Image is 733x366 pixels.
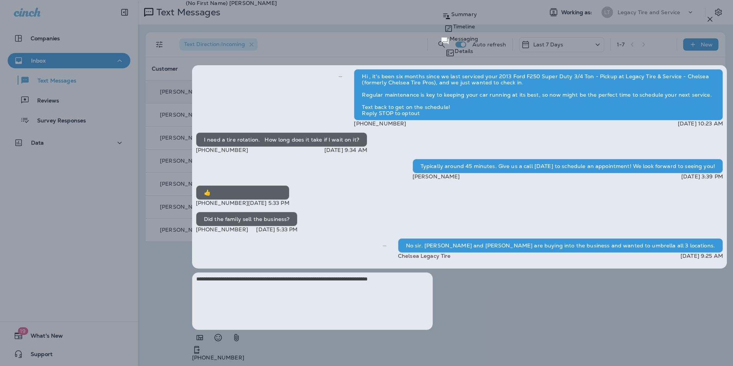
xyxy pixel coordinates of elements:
[678,120,723,127] p: [DATE] 10:23 AM
[451,11,477,17] p: Summary
[196,147,248,153] p: [PHONE_NUMBER]
[413,173,460,180] p: [PERSON_NAME]
[455,48,473,54] p: Details
[453,23,475,30] p: Timeline
[210,330,226,345] button: Select an emoji
[354,120,406,127] p: [PHONE_NUMBER]
[398,253,451,259] p: Chelsea Legacy Tire
[196,200,248,206] p: [PHONE_NUMBER]
[196,185,289,200] div: 👍
[324,147,367,153] p: [DATE] 9:34 AM
[398,238,723,253] div: No sir. [PERSON_NAME] and [PERSON_NAME] are buying into the business and wanted to umbrella all 3...
[192,354,727,361] p: [PHONE_NUMBER]
[192,330,207,345] button: Add in a premade template
[256,226,297,232] p: [DATE] 5:33 PM
[681,173,723,180] p: [DATE] 3:39 PM
[413,159,723,173] div: Typically around 45 minutes. Give us a call [DATE] to schedule an appointment! We look forward to...
[339,73,342,79] span: Sent
[196,132,367,147] div: I need a tire rotation. How long does it take if I wait on it?
[450,36,478,42] p: Messaging
[680,253,723,259] p: [DATE] 9:25 AM
[196,212,298,226] div: Did the family sell the business?
[248,200,289,206] p: [DATE] 5:33 PM
[354,69,723,120] div: Hi , it's been six months since we last serviced your 2013 Ford F250 Super Duty 3/4 Ton - Pickup ...
[383,242,386,249] span: Sent
[196,226,248,232] p: [PHONE_NUMBER]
